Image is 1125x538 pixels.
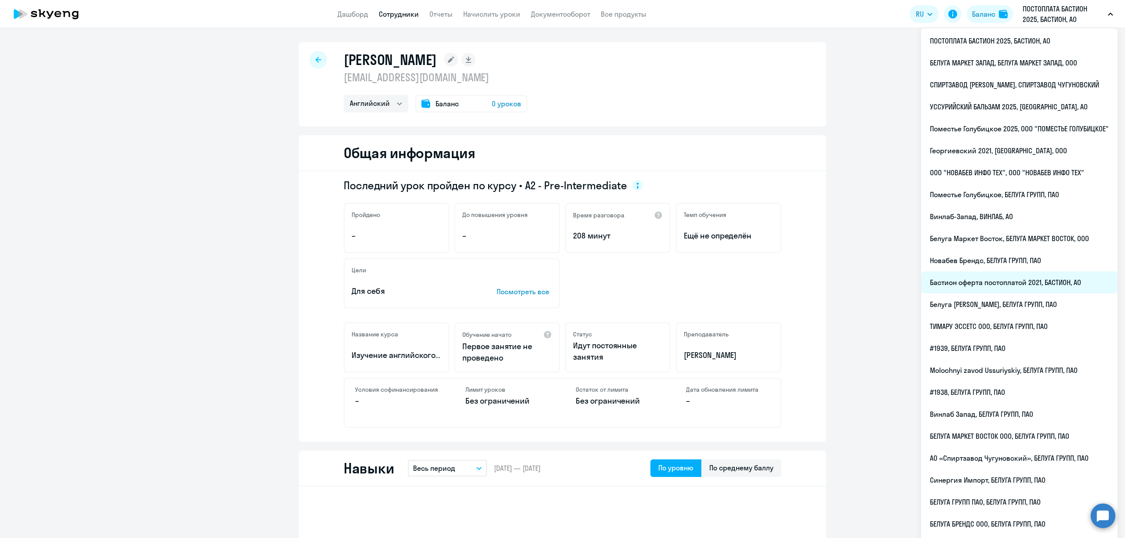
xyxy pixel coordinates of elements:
[337,10,368,18] a: Дашборд
[352,350,441,361] p: Изучение английского языка для общих целей
[910,5,939,23] button: RU
[709,462,773,473] div: По среднему баллу
[684,350,773,361] p: [PERSON_NAME]
[355,395,439,407] p: –
[435,98,459,109] span: Баланс
[658,462,693,473] div: По уровню
[462,341,552,364] p: Первое занятие не проведено
[972,9,995,19] div: Баланс
[684,211,726,219] h5: Темп обучения
[465,395,549,407] p: Без ограничений
[344,144,475,162] h2: Общая информация
[355,386,439,394] h4: Условия софинансирования
[576,386,660,394] h4: Остаток от лимита
[352,285,469,297] p: Для себя
[492,98,521,109] span: 0 уроков
[463,10,520,18] a: Начислить уроки
[684,330,729,338] h5: Преподаватель
[497,286,552,297] p: Посмотреть все
[462,211,528,219] h5: До повышения уровня
[408,460,487,477] button: Весь период
[379,10,419,18] a: Сотрудники
[462,230,552,242] p: –
[494,463,541,473] span: [DATE] — [DATE]
[576,395,660,407] p: Без ограничений
[916,9,924,19] span: RU
[344,459,394,477] h2: Навыки
[573,340,663,363] p: Идут постоянные занятия
[352,266,366,274] h5: Цели
[601,10,646,18] a: Все продукты
[352,330,398,338] h5: Название курса
[413,463,455,473] p: Весь период
[462,331,512,339] h5: Обучение начато
[686,395,770,407] p: –
[531,10,590,18] a: Документооборот
[429,10,453,18] a: Отчеты
[465,386,549,394] h4: Лимит уроков
[344,70,527,84] p: [EMAIL_ADDRESS][DOMAIN_NAME]
[686,386,770,394] h4: Дата обновления лимита
[352,230,441,242] p: –
[573,211,624,219] h5: Время разговора
[352,211,380,219] h5: Пройдено
[1018,4,1118,25] button: ПОСТОПЛАТА БАСТИОН 2025, БАСТИОН, АО
[1023,4,1104,25] p: ПОСТОПЛАТА БАСТИОН 2025, БАСТИОН, АО
[344,178,627,192] span: Последний урок пройден по курсу • A2 - Pre-Intermediate
[573,230,663,242] p: 208 минут
[967,5,1013,23] button: Балансbalance
[684,230,773,242] span: Ещё не определён
[999,10,1008,18] img: balance
[573,330,592,338] h5: Статус
[344,51,437,69] h1: [PERSON_NAME]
